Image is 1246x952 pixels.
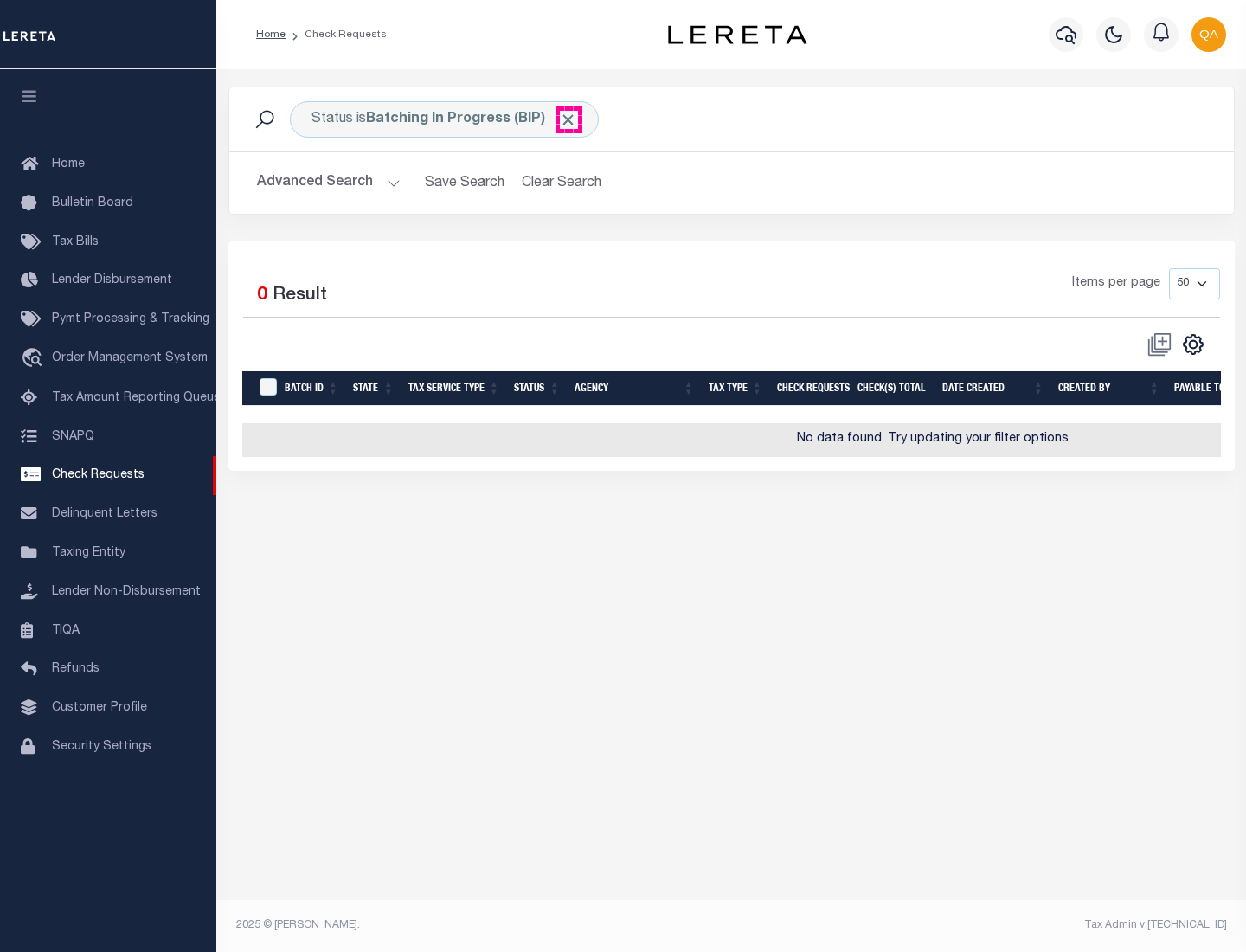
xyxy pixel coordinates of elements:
[52,313,209,325] span: Pymt Processing & Tracking
[515,166,609,200] button: Clear Search
[1072,274,1160,293] span: Items per page
[401,371,507,407] th: Tax Service Type: activate to sort column ascending
[257,166,401,200] button: Advanced Search
[52,663,100,675] span: Refunds
[52,624,80,636] span: TIQA
[1051,371,1167,407] th: Created By: activate to sort column ascending
[273,282,327,310] label: Result
[52,586,201,598] span: Lender Non-Disbursement
[52,197,133,209] span: Bulletin Board
[702,371,770,407] th: Tax Type: activate to sort column ascending
[52,741,151,753] span: Security Settings
[568,371,702,407] th: Agency: activate to sort column ascending
[52,702,147,714] span: Customer Profile
[1191,17,1226,52] img: svg+xml;base64,PHN2ZyB4bWxucz0iaHR0cDovL3d3dy53My5vcmcvMjAwMC9zdmciIHBvaW50ZXItZXZlbnRzPSJub25lIi...
[366,113,577,126] b: Batching In Progress (BIP)
[346,371,401,407] th: State: activate to sort column ascending
[286,27,387,42] li: Check Requests
[52,274,172,286] span: Lender Disbursement
[290,101,599,138] div: Status is
[507,371,568,407] th: Status: activate to sort column ascending
[935,371,1051,407] th: Date Created: activate to sort column ascending
[851,371,935,407] th: Check(s) Total
[668,25,806,44] img: logo-dark.svg
[257,286,267,305] span: 0
[52,508,157,520] span: Delinquent Letters
[770,371,851,407] th: Check Requests
[256,29,286,40] a: Home
[52,469,145,481] span: Check Requests
[52,392,221,404] span: Tax Amount Reporting Queue
[414,166,515,200] button: Save Search
[744,917,1227,933] div: Tax Admin v.[TECHNICAL_ID]
[52,352,208,364] span: Order Management System
[52,430,94,442] span: SNAPQ
[278,371,346,407] th: Batch Id: activate to sort column ascending
[52,158,85,170] span: Home
[52,236,99,248] span: Tax Bills
[223,917,732,933] div: 2025 © [PERSON_NAME].
[21,348,48,370] i: travel_explore
[52,547,125,559] span: Taxing Entity
[559,111,577,129] span: Click to Remove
